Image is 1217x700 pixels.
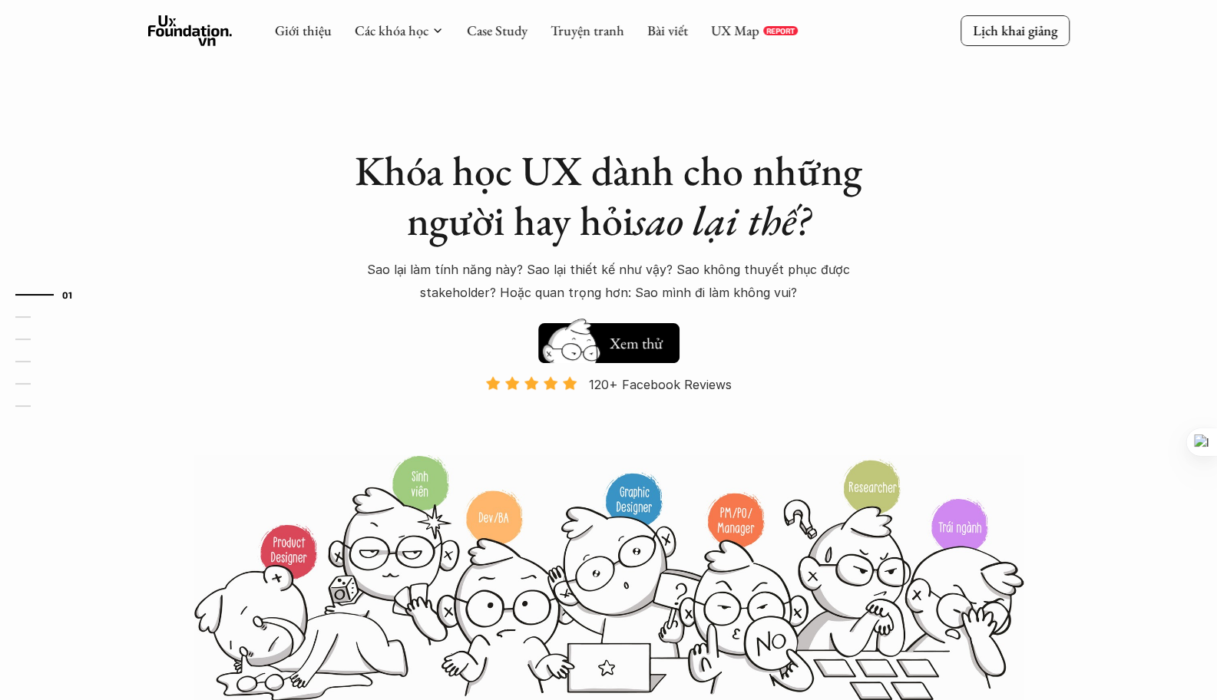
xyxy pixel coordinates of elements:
[538,315,680,363] a: Xem thử
[961,15,1070,45] a: Lịch khai giảng
[766,26,795,35] p: REPORT
[340,258,878,305] p: Sao lại làm tính năng này? Sao lại thiết kế như vậy? Sao không thuyết phục được stakeholder? Hoặc...
[467,21,527,39] a: Case Study
[15,286,88,304] a: 01
[589,373,732,396] p: 120+ Facebook Reviews
[472,375,746,453] a: 120+ Facebook Reviews
[973,21,1057,39] p: Lịch khai giảng
[62,289,73,299] strong: 01
[275,21,332,39] a: Giới thiệu
[711,21,759,39] a: UX Map
[340,146,878,246] h1: Khóa học UX dành cho những người hay hỏi
[763,26,798,35] a: REPORT
[551,21,624,39] a: Truyện tranh
[633,193,810,247] em: sao lại thế?
[355,21,428,39] a: Các khóa học
[607,332,664,354] h5: Xem thử
[647,21,688,39] a: Bài viết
